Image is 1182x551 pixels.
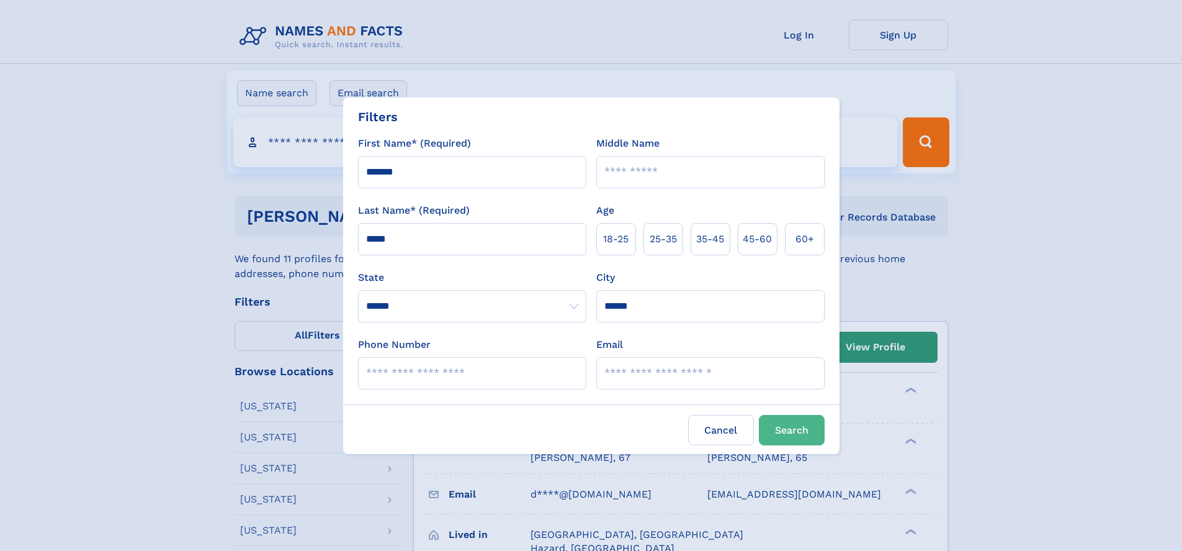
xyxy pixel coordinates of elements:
span: 45‑60 [743,232,772,247]
label: Middle Name [596,136,660,151]
label: Phone Number [358,337,431,352]
span: 18‑25 [603,232,629,247]
span: 60+ [795,232,814,247]
label: Cancel [688,415,754,445]
label: State [358,270,586,285]
span: 35‑45 [696,232,724,247]
div: Filters [358,107,398,126]
label: Email [596,337,623,352]
button: Search [759,415,825,445]
label: City [596,270,615,285]
label: Age [596,203,614,218]
label: First Name* (Required) [358,136,471,151]
span: 25‑35 [650,232,677,247]
label: Last Name* (Required) [358,203,470,218]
